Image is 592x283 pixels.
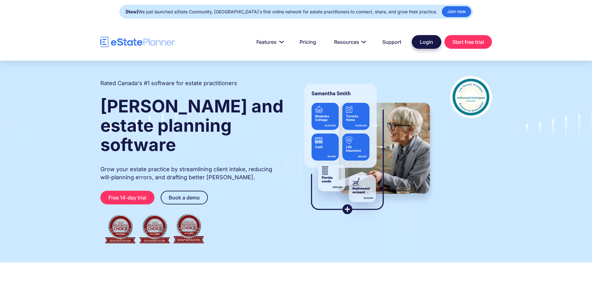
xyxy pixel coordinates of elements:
[100,96,283,155] strong: [PERSON_NAME] and estate planning software
[297,76,438,222] img: estate planner showing wills to their clients, using eState Planner, a leading estate planning so...
[161,191,208,204] a: Book a demo
[126,7,437,16] div: We just launched eState Community, [GEOGRAPHIC_DATA]'s first online network for estate practition...
[100,79,237,87] h2: Rated Canada's #1 software for estate practitioners
[444,35,492,49] a: Start free trial
[249,36,289,48] a: Features
[126,9,138,14] strong: [New]
[412,35,441,49] a: Login
[100,165,284,181] p: Grow your estate practice by streamlining client intake, reducing will-planning errors, and draft...
[442,6,471,17] a: Join now
[327,36,372,48] a: Resources
[292,36,324,48] a: Pricing
[375,36,409,48] a: Support
[100,191,154,204] a: Free 14-day trial
[100,37,175,48] a: home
